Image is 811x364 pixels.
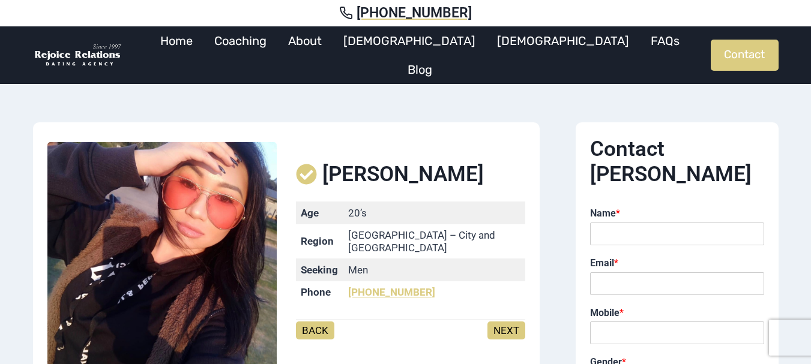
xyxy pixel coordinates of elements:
[397,55,443,84] a: Blog
[590,321,764,344] input: Mobile
[348,286,435,298] a: [PHONE_NUMBER]
[149,26,204,55] a: Home
[590,307,764,320] label: Mobile
[322,162,484,187] span: [PERSON_NAME]
[590,257,764,270] label: Email
[343,224,525,259] td: [GEOGRAPHIC_DATA] – City and [GEOGRAPHIC_DATA]
[487,321,525,339] a: NEXT
[301,207,319,219] strong: Age
[204,26,277,55] a: Coaching
[711,40,779,71] a: Contact
[301,286,331,298] strong: Phone
[301,235,334,247] strong: Region
[486,26,640,55] a: [DEMOGRAPHIC_DATA]
[590,207,764,220] label: Name
[277,26,333,55] a: About
[129,26,711,84] nav: Primary
[343,258,525,281] td: Men
[590,137,764,187] h2: Contact [PERSON_NAME]
[357,5,472,22] span: [PHONE_NUMBER]
[301,264,338,276] strong: Seeking
[33,43,123,68] img: Rejoice Relations
[333,26,486,55] a: [DEMOGRAPHIC_DATA]
[14,5,797,22] a: [PHONE_NUMBER]
[640,26,690,55] a: FAQs
[296,321,334,339] a: BACK
[343,201,525,224] td: 20’s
